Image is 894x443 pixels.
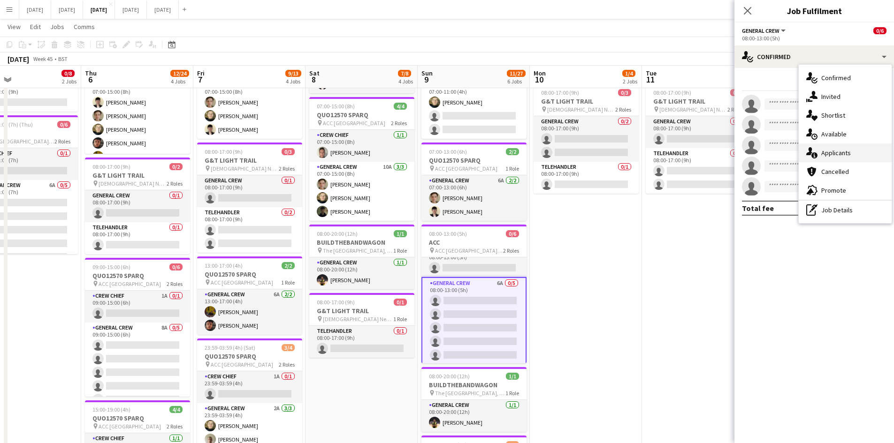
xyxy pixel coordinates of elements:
span: [DEMOGRAPHIC_DATA] Newsam, [DEMOGRAPHIC_DATA][GEOGRAPHIC_DATA], [GEOGRAPHIC_DATA] [99,180,167,187]
span: 9/13 [285,70,301,77]
h3: QUO12570 SPARQ [309,111,414,119]
span: [DEMOGRAPHIC_DATA] Newsam, [DEMOGRAPHIC_DATA][GEOGRAPHIC_DATA], [GEOGRAPHIC_DATA] [323,315,393,323]
div: 2 Jobs [623,78,637,85]
button: [DATE] [83,0,115,19]
span: 2 Roles [279,361,295,368]
div: 2 Jobs [62,78,76,85]
app-job-card: 08:00-13:00 (5h)0/6ACC ACC [GEOGRAPHIC_DATA], [GEOGRAPHIC_DATA], [GEOGRAPHIC_DATA], [GEOGRAPHIC_D... [421,225,527,363]
app-card-role: Crew Chief1/107:00-15:00 (8h)[PERSON_NAME] [309,130,414,162]
app-card-role: General Crew10A3/307:00-15:00 (8h)[PERSON_NAME][PERSON_NAME][PERSON_NAME] [197,80,302,139]
span: 6 [84,74,97,85]
button: [DATE] [115,0,147,19]
h3: QUO12570 SPARQ [197,352,302,360]
app-job-card: 09:00-15:00 (6h)0/6QUO12570 SPARQ ACC [GEOGRAPHIC_DATA]2 RolesCrew Chief1A0/109:00-15:00 (6h) Gen... [85,258,190,397]
span: 2 Roles [167,423,183,430]
app-job-card: 08:00-17:00 (9h)0/3G&T LIGHT TRAIL [DEMOGRAPHIC_DATA] Newsam, [DEMOGRAPHIC_DATA][GEOGRAPHIC_DATA]... [646,83,751,194]
span: 23:59-03:59 (4h) (Sat) [205,344,255,351]
span: 12/24 [170,70,189,77]
span: 2 Roles [503,247,519,254]
span: Promote [821,186,846,195]
div: [DATE] [8,54,29,64]
span: 1 Role [393,247,407,254]
app-card-role: Crew Chief0/108:00-13:00 (5h) [421,245,527,277]
span: Thu [85,69,97,77]
span: 0/3 [282,148,295,155]
span: 11 [644,74,657,85]
app-card-role: TELEHANDLER0/108:00-17:00 (9h) [309,326,414,358]
span: 0/6 [506,230,519,237]
span: Sat [309,69,320,77]
span: 1/1 [506,373,519,380]
div: Confirmed [734,45,894,68]
span: 0/6 [873,27,886,34]
div: 4 Jobs [171,78,189,85]
span: 08:00-13:00 (5h) [429,230,467,237]
span: Comms [74,23,95,31]
h3: G&T LIGHT TRAIL [646,97,751,105]
span: 1 Role [505,390,519,397]
span: 0/3 [730,89,743,96]
div: 4 Jobs [398,78,413,85]
span: 2 Roles [391,120,407,127]
span: Sun [421,69,433,77]
span: 2 Roles [167,180,183,187]
span: 1/1 [394,230,407,237]
app-job-card: 08:00-17:00 (9h)0/2G&T LIGHT TRAIL [DEMOGRAPHIC_DATA] Newsam, [DEMOGRAPHIC_DATA][GEOGRAPHIC_DATA]... [85,158,190,254]
app-job-card: 13:00-17:00 (4h)2/2QUO12570 SPARQ ACC [GEOGRAPHIC_DATA]1 RoleGeneral Crew6A2/213:00-17:00 (4h)[PE... [197,256,302,335]
span: Week 45 [31,55,54,62]
span: 8 [308,74,320,85]
span: 0/6 [169,263,183,270]
span: 2 Roles [54,138,70,145]
app-job-card: 08:00-17:00 (9h)0/3G&T LIGHT TRAIL [DEMOGRAPHIC_DATA] Newsam, [DEMOGRAPHIC_DATA][GEOGRAPHIC_DATA]... [197,143,302,253]
h3: G&T LIGHT TRAIL [309,307,414,315]
span: 1 Role [505,165,519,172]
div: 4 Jobs [286,78,301,85]
app-card-role: General Crew0/208:00-17:00 (9h) [534,116,639,162]
span: Available [821,130,847,138]
app-card-role: General Crew5A1/307:00-11:00 (4h)[PERSON_NAME] [421,80,527,139]
app-job-card: 08:00-20:00 (12h)1/1BUILDTHEBANDWAGON The [GEOGRAPHIC_DATA], [PERSON_NAME][STREET_ADDRESS]1 RoleG... [421,367,527,432]
span: 7 [196,74,205,85]
span: 0/1 [394,299,407,306]
app-card-role: General Crew6A2/207:00-13:00 (6h)[PERSON_NAME][PERSON_NAME] [421,175,527,221]
span: Edit [30,23,41,31]
span: Cancelled [821,167,849,176]
h3: BUILDTHEBANDWAGON [421,381,527,389]
span: 11/27 [507,70,526,77]
span: ACC [GEOGRAPHIC_DATA] [99,423,161,430]
span: 0/6 [57,121,70,128]
span: 0/2 [169,163,183,170]
span: 08:00-17:00 (9h) [205,148,243,155]
h3: QUO12570 SPARQ [85,414,190,422]
span: 1/4 [622,70,635,77]
h3: BUILDTHEBANDWAGON [309,238,414,247]
span: The [GEOGRAPHIC_DATA], [PERSON_NAME][STREET_ADDRESS] [323,247,393,254]
span: Mon [534,69,546,77]
span: 3/4 [282,344,295,351]
app-card-role: TELEHANDLER0/108:00-17:00 (9h) [85,222,190,254]
span: 4/4 [169,406,183,413]
span: 4/4 [394,103,407,110]
button: [DATE] [51,0,83,19]
span: 7/8 [398,70,411,77]
span: 08:00-17:00 (9h) [541,89,579,96]
span: ACC [GEOGRAPHIC_DATA], [GEOGRAPHIC_DATA], [GEOGRAPHIC_DATA], [GEOGRAPHIC_DATA] [435,247,503,254]
div: BST [58,55,68,62]
h3: Job Fulfilment [734,5,894,17]
span: Applicants [821,149,851,157]
app-card-role: General Crew6A2/213:00-17:00 (4h)[PERSON_NAME][PERSON_NAME] [197,289,302,335]
span: 2/2 [282,262,295,269]
div: Job Details [799,201,892,219]
span: 08:00-20:00 (12h) [429,373,470,380]
span: 0/8 [61,70,75,77]
span: The [GEOGRAPHIC_DATA], [PERSON_NAME][STREET_ADDRESS] [435,390,505,397]
app-job-card: 07:00-13:00 (6h)2/2QUO12570 SPARQ ACC [GEOGRAPHIC_DATA]1 RoleGeneral Crew6A2/207:00-13:00 (6h)[PE... [421,143,527,221]
button: [DATE] [19,0,51,19]
h3: QUO12570 SPARQ [197,270,302,278]
span: Confirmed [821,74,851,82]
